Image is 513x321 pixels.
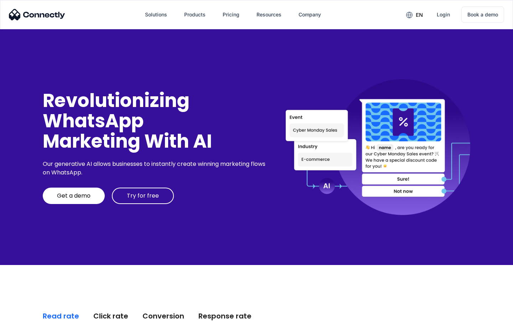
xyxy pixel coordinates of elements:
div: Get a demo [57,192,90,199]
div: Products [184,10,206,20]
div: Response rate [198,311,252,321]
div: Our generative AI allows businesses to instantly create winning marketing flows on WhatsApp. [43,160,268,177]
div: Solutions [145,10,167,20]
a: Login [431,6,456,23]
div: en [416,10,423,20]
div: Read rate [43,311,79,321]
div: Try for free [127,192,159,199]
div: Company [299,10,321,20]
div: Click rate [93,311,128,321]
div: Revolutionizing WhatsApp Marketing With AI [43,90,268,152]
a: Get a demo [43,188,105,204]
img: Connectly Logo [9,9,65,20]
a: Pricing [217,6,245,23]
div: Login [437,10,450,20]
a: Try for free [112,188,174,204]
div: Conversion [142,311,184,321]
div: Resources [256,10,281,20]
div: Pricing [223,10,239,20]
a: Book a demo [461,6,504,23]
